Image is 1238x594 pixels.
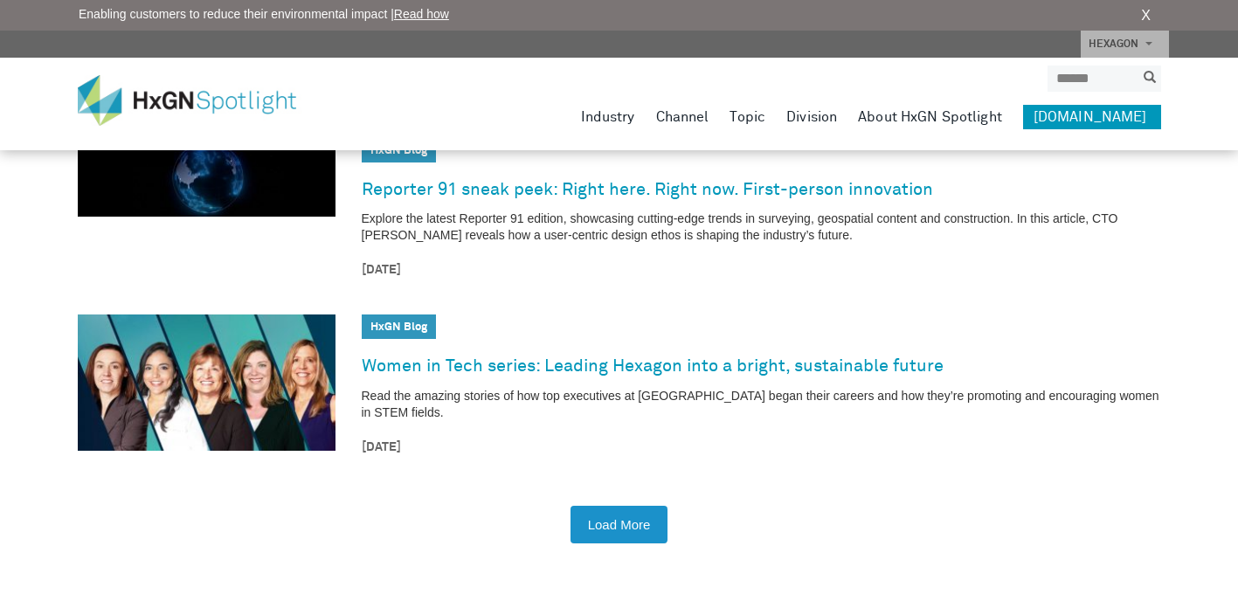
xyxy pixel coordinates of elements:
a: Reporter 91 sneak peek: Right here. Right now. First-person innovation [362,176,933,204]
img: Reporter 91 sneak peek: Right here. Right now. First-person innovation [78,138,335,216]
span: Enabling customers to reduce their environmental impact | [79,5,449,24]
a: X [1141,5,1151,26]
a: HxGN Blog [370,321,427,333]
a: Channel [656,105,709,129]
p: Explore the latest Reporter 91 edition, showcasing cutting-edge trends in surveying, geospatial c... [362,211,1161,244]
a: About HxGN Spotlight [858,105,1002,129]
a: Topic [730,105,765,129]
a: Industry [581,105,635,129]
a: [DOMAIN_NAME] [1023,105,1161,129]
a: Division [786,105,837,129]
button: Load More [571,506,668,543]
time: [DATE] [362,439,1161,457]
a: Read how [394,7,449,21]
a: HxGN Blog [370,145,427,156]
a: HEXAGON [1081,31,1169,58]
time: [DATE] [362,261,1161,280]
p: Read the amazing stories of how top executives at [GEOGRAPHIC_DATA] began their careers and how t... [362,388,1161,421]
a: Women in Tech series: Leading Hexagon into a bright, sustainable future [362,352,944,380]
img: HxGN Spotlight [78,75,322,126]
img: Women in Tech series: Leading Hexagon into a bright, sustainable future [78,314,335,450]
